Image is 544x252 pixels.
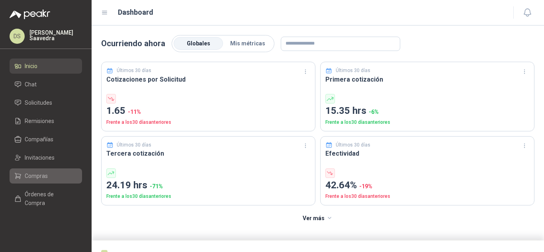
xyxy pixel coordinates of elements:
[10,10,50,19] img: Logo peakr
[10,132,82,147] a: Compañías
[106,119,310,126] p: Frente a los 30 días anteriores
[106,104,310,119] p: 1.65
[117,67,151,74] p: Últimos 30 días
[10,77,82,92] a: Chat
[298,210,338,226] button: Ver más
[336,141,370,149] p: Últimos 30 días
[118,7,153,18] h1: Dashboard
[10,29,25,44] div: DS
[336,67,370,74] p: Últimos 30 días
[230,40,265,47] span: Mis métricas
[10,168,82,184] a: Compras
[25,98,52,107] span: Solicitudes
[128,109,141,115] span: -11 %
[10,150,82,165] a: Invitaciones
[10,187,82,211] a: Órdenes de Compra
[10,95,82,110] a: Solicitudes
[117,141,151,149] p: Últimos 30 días
[187,40,210,47] span: Globales
[25,190,74,207] span: Órdenes de Compra
[325,119,529,126] p: Frente a los 30 días anteriores
[106,193,310,200] p: Frente a los 30 días anteriores
[325,193,529,200] p: Frente a los 30 días anteriores
[25,80,37,89] span: Chat
[10,113,82,129] a: Remisiones
[25,62,37,70] span: Inicio
[10,59,82,74] a: Inicio
[325,104,529,119] p: 15.35 hrs
[325,178,529,193] p: 42.64%
[106,178,310,193] p: 24.19 hrs
[25,172,48,180] span: Compras
[359,183,372,189] span: -19 %
[25,117,54,125] span: Remisiones
[106,148,310,158] h3: Tercera cotización
[101,37,165,50] p: Ocurriendo ahora
[29,30,82,41] p: [PERSON_NAME] Saavedra
[25,153,55,162] span: Invitaciones
[369,109,379,115] span: -6 %
[106,74,310,84] h3: Cotizaciones por Solicitud
[325,148,529,158] h3: Efectividad
[25,135,53,144] span: Compañías
[325,74,529,84] h3: Primera cotización
[150,183,163,189] span: -71 %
